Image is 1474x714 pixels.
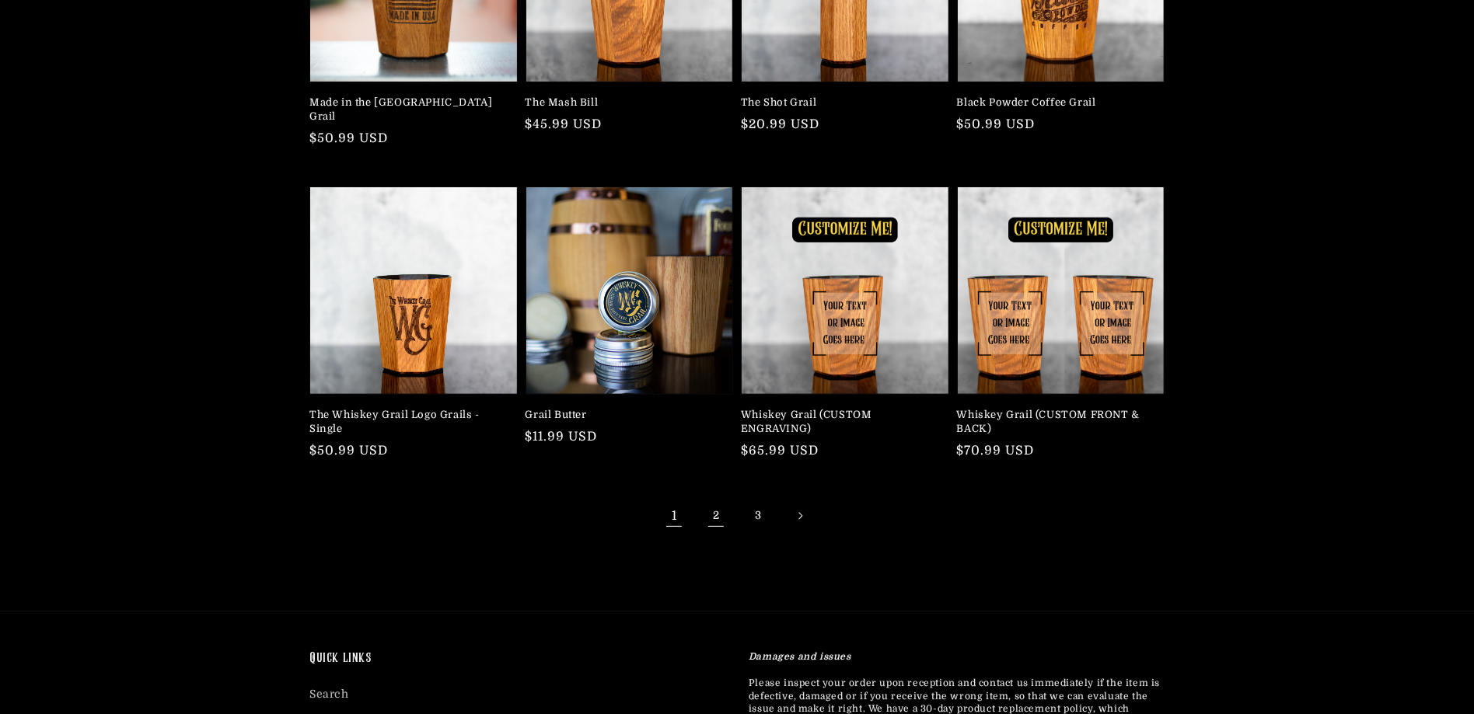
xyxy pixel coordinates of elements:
a: Page 2 [699,499,733,533]
a: The Mash Bill [526,96,725,110]
a: Made in the [GEOGRAPHIC_DATA] Grail [309,96,508,124]
a: The Whiskey Grail Logo Grails - Single [309,408,508,436]
a: Whiskey Grail (CUSTOM FRONT & BACK) [957,408,1156,436]
a: Page 3 [741,499,775,533]
a: Search [309,684,349,708]
span: Page 1 [657,499,691,533]
nav: Pagination [309,499,1165,533]
a: Black Powder Coffee Grail [957,96,1156,110]
a: Next page [783,499,817,533]
a: The Shot Grail [741,96,940,110]
a: Grail Butter [526,408,725,422]
strong: Damages and issues [749,651,851,662]
h2: Quick links [309,650,725,668]
a: Whiskey Grail (CUSTOM ENGRAVING) [741,408,940,436]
